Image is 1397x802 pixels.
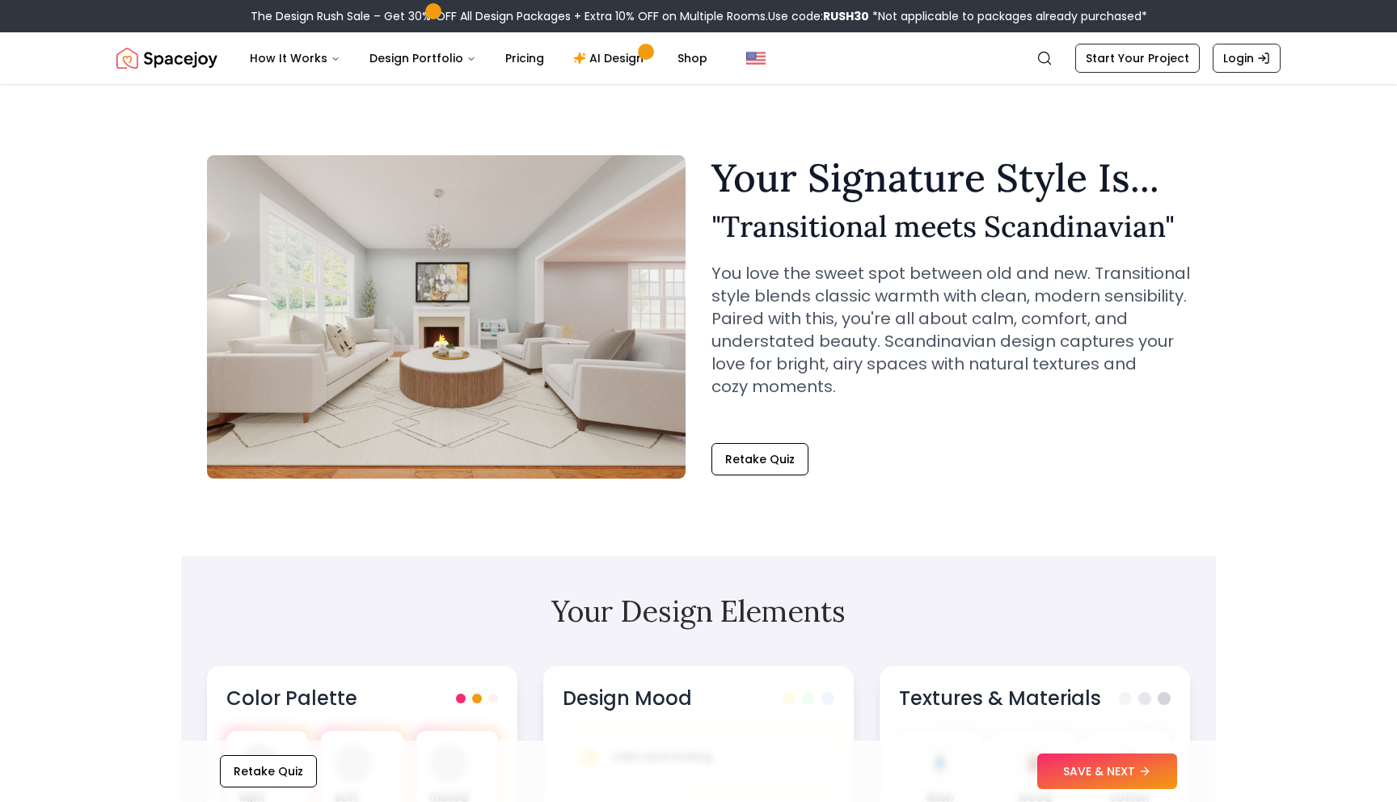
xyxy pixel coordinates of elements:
[116,42,217,74] img: Spacejoy Logo
[711,158,1190,197] h1: Your Signature Style Is...
[899,686,1101,711] h3: Textures & Materials
[711,262,1190,398] p: You love the sweet spot between old and new. Transitional style blends classic warmth with clean,...
[746,49,766,68] img: United States
[220,755,317,787] button: Retake Quiz
[823,8,869,24] b: RUSH30
[711,210,1190,243] h2: " Transitional meets Scandinavian "
[492,42,557,74] a: Pricing
[1037,753,1177,789] button: SAVE & NEXT
[1213,44,1281,73] a: Login
[560,42,661,74] a: AI Design
[207,155,686,479] img: Transitional meets Scandinavian Style Example
[116,42,217,74] a: Spacejoy
[237,42,720,74] nav: Main
[357,42,489,74] button: Design Portfolio
[1075,44,1200,73] a: Start Your Project
[116,32,1281,84] nav: Global
[711,443,808,475] button: Retake Quiz
[237,42,353,74] button: How It Works
[563,686,692,711] h3: Design Mood
[665,42,720,74] a: Shop
[768,8,869,24] span: Use code:
[207,595,1190,627] h2: Your Design Elements
[226,686,357,711] h3: Color Palette
[869,8,1147,24] span: *Not applicable to packages already purchased*
[251,8,1147,24] div: The Design Rush Sale – Get 30% OFF All Design Packages + Extra 10% OFF on Multiple Rooms.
